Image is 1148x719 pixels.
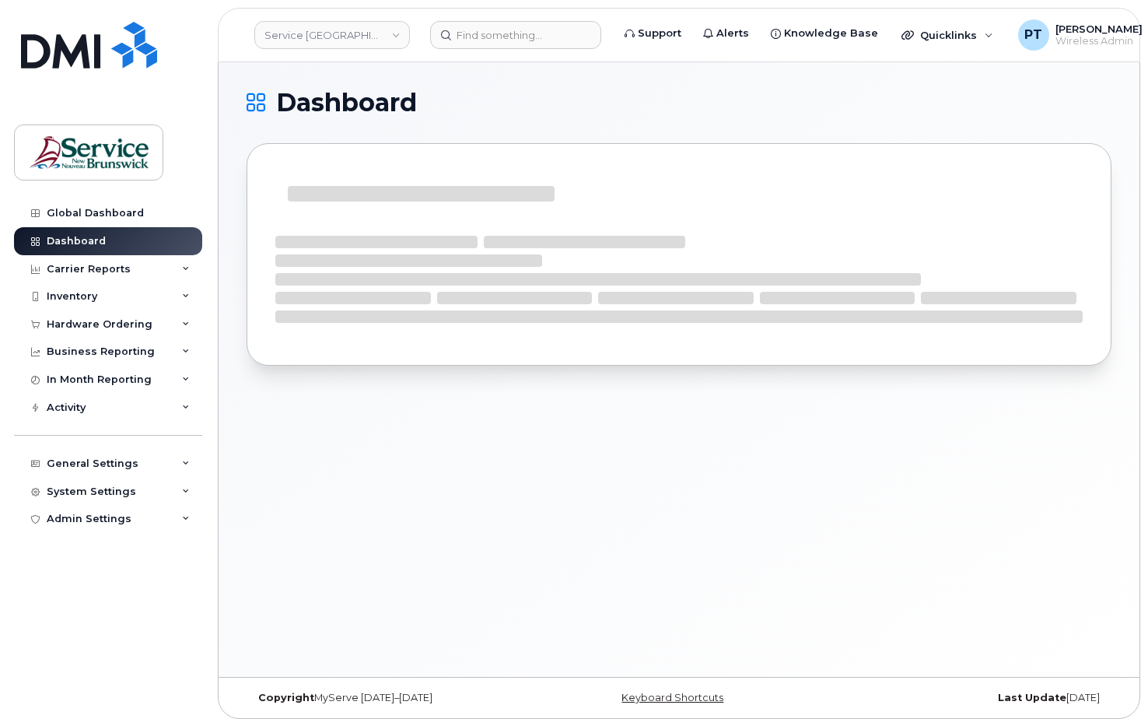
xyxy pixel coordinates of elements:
[823,692,1111,704] div: [DATE]
[998,692,1066,703] strong: Last Update
[276,91,417,114] span: Dashboard
[258,692,314,703] strong: Copyright
[247,692,535,704] div: MyServe [DATE]–[DATE]
[621,692,723,703] a: Keyboard Shortcuts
